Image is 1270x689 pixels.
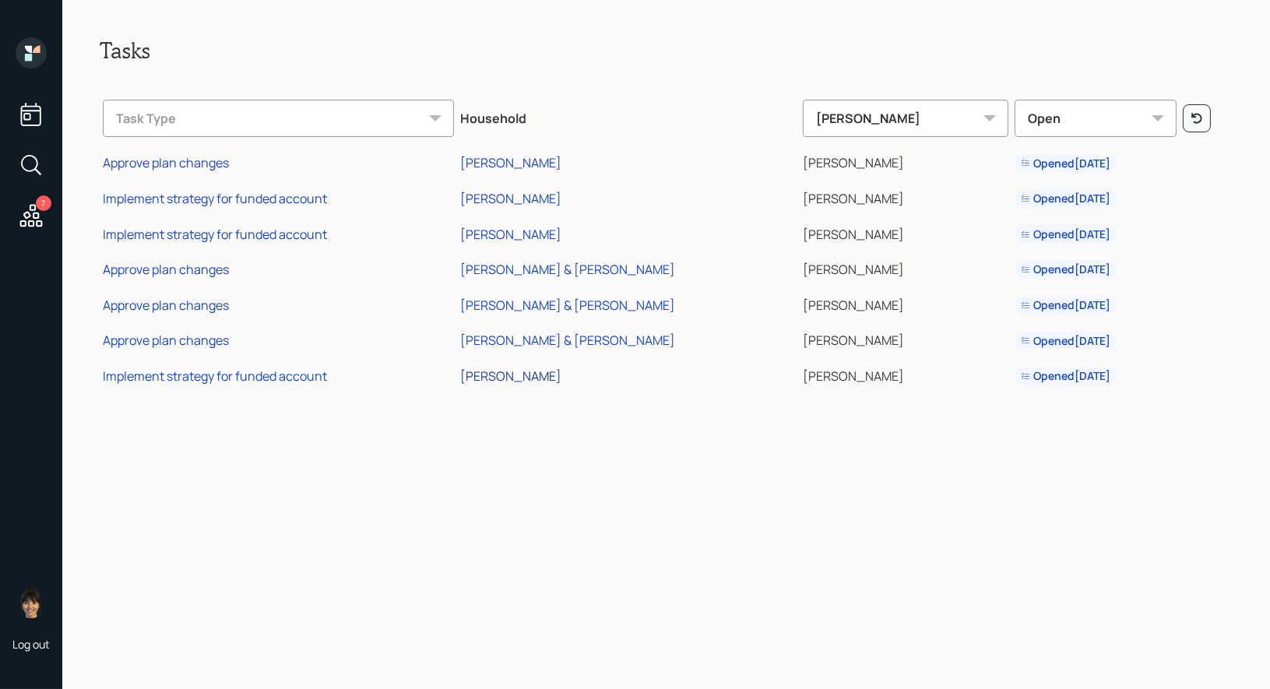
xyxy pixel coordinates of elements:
div: Opened [DATE] [1021,297,1110,313]
h2: Tasks [100,37,1233,64]
div: Opened [DATE] [1021,156,1110,171]
div: [PERSON_NAME] [460,367,561,385]
td: [PERSON_NAME] [800,285,1012,321]
div: [PERSON_NAME] [460,190,561,207]
div: [PERSON_NAME] & [PERSON_NAME] [460,332,675,349]
div: Approve plan changes [103,154,229,171]
th: Household [457,89,800,143]
div: [PERSON_NAME] [460,154,561,171]
td: [PERSON_NAME] [800,249,1012,285]
div: Opened [DATE] [1021,262,1110,277]
div: 7 [36,195,51,211]
td: [PERSON_NAME] [800,178,1012,214]
div: [PERSON_NAME] & [PERSON_NAME] [460,297,675,314]
div: Approve plan changes [103,261,229,278]
div: Approve plan changes [103,332,229,349]
td: [PERSON_NAME] [800,214,1012,250]
div: Opened [DATE] [1021,227,1110,242]
div: Open [1015,100,1176,137]
div: Implement strategy for funded account [103,226,327,243]
div: Opened [DATE] [1021,368,1110,384]
div: Opened [DATE] [1021,191,1110,206]
div: [PERSON_NAME] & [PERSON_NAME] [460,261,675,278]
td: [PERSON_NAME] [800,356,1012,392]
img: treva-nostdahl-headshot.png [16,587,47,618]
div: [PERSON_NAME] [460,226,561,243]
div: Implement strategy for funded account [103,367,327,385]
div: Opened [DATE] [1021,333,1110,349]
td: [PERSON_NAME] [800,143,1012,179]
td: [PERSON_NAME] [800,321,1012,357]
div: Task Type [103,100,454,137]
div: Log out [12,637,50,652]
div: Approve plan changes [103,297,229,314]
div: [PERSON_NAME] [803,100,1009,137]
div: Implement strategy for funded account [103,190,327,207]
